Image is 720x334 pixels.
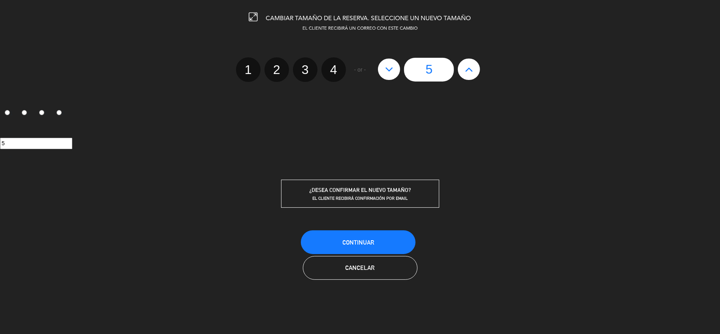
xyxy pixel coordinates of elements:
[346,264,375,271] span: Cancelar
[35,107,52,120] label: 3
[52,107,69,120] label: 4
[265,57,289,82] label: 2
[57,110,62,115] input: 4
[321,57,346,82] label: 4
[312,195,408,201] span: EL CLIENTE RECIBIRÁ CONFIRMACIÓN POR EMAIL
[293,57,317,82] label: 3
[354,65,366,74] span: - or -
[5,110,10,115] input: 1
[22,110,27,115] input: 2
[342,239,374,246] span: Continuar
[39,110,44,115] input: 3
[236,57,261,82] label: 1
[266,15,471,22] span: CAMBIAR TAMAÑO DE LA RESERVA. SELECCIONE UN NUEVO TAMAÑO
[17,107,35,120] label: 2
[302,27,418,31] span: EL CLIENTE RECIBIRÁ UN CORREO CON ESTE CAMBIO
[303,256,418,280] button: Cancelar
[301,230,416,254] button: Continuar
[309,187,411,193] span: ¿DESEA CONFIRMAR EL NUEVO TAMAÑO?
